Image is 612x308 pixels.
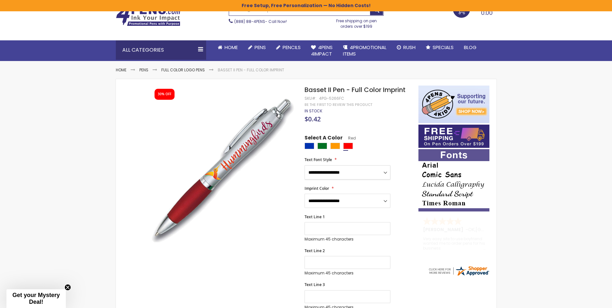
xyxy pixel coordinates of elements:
[418,125,489,148] img: Free shipping on orders over $199
[330,143,340,149] div: Orange
[305,108,322,114] span: In stock
[158,92,171,97] div: 30% OFF
[305,271,390,276] p: Maximum 45 characters
[459,40,482,55] a: Blog
[343,143,353,149] div: Red
[464,44,477,51] span: Blog
[306,40,338,61] a: 4Pens4impact
[428,265,490,277] img: 4pens.com widget logo
[218,67,284,73] li: Basset II Pen - Full Color Imprint
[139,67,148,73] a: Pens
[213,40,243,55] a: Home
[305,115,321,123] span: $0.42
[116,67,126,73] a: Home
[12,292,60,305] span: Get your Mystery Deal!
[305,186,329,191] span: Imprint Color
[319,96,344,101] div: 4PG-5266FC
[305,237,390,242] p: Maximum 45 characters
[423,226,466,233] span: [PERSON_NAME]
[329,16,384,29] div: Free shipping on pen orders over $199
[343,44,386,57] span: 4PROMOTIONAL ITEMS
[305,102,372,107] a: Be the first to review this product
[305,108,322,114] div: Availability
[271,40,306,55] a: Pencils
[305,143,314,149] div: Blue
[305,157,332,162] span: Text Font Style
[305,85,406,94] span: Basset II Pen - Full Color Imprint
[305,134,343,143] span: Select A Color
[65,284,71,291] button: Close teaser
[343,135,356,141] span: Red
[428,272,490,278] a: 4pens.com certificate URL
[149,95,296,242] img: basset-ii---full-color-red_1_1.jpg
[116,5,180,26] img: 4Pens Custom Pens and Promotional Products
[161,67,205,73] a: Full Color Logo Pens
[116,40,206,60] div: All Categories
[392,40,421,55] a: Rush
[423,237,486,251] div: Very easy site to use boyfriend wanted me to order pens for his business
[403,44,416,51] span: Rush
[476,226,523,233] span: [GEOGRAPHIC_DATA]
[311,44,333,57] span: 4Pens 4impact
[338,40,392,61] a: 4PROMOTIONALITEMS
[418,86,489,123] img: 4pens 4 kids
[234,19,287,24] span: - Call Now!
[255,44,266,51] span: Pens
[6,289,66,308] div: Get your Mystery Deal!Close teaser
[305,248,325,253] span: Text Line 2
[466,226,523,233] span: - ,
[305,282,325,287] span: Text Line 3
[305,96,316,101] strong: SKU
[421,40,459,55] a: Specials
[433,44,454,51] span: Specials
[225,44,238,51] span: Home
[418,149,489,211] img: font-personalization-examples
[305,214,325,220] span: Text Line 1
[468,226,475,233] span: OK
[283,44,301,51] span: Pencils
[234,19,265,24] a: (888) 88-4PENS
[243,40,271,55] a: Pens
[317,143,327,149] div: Green
[481,9,493,17] span: 0.00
